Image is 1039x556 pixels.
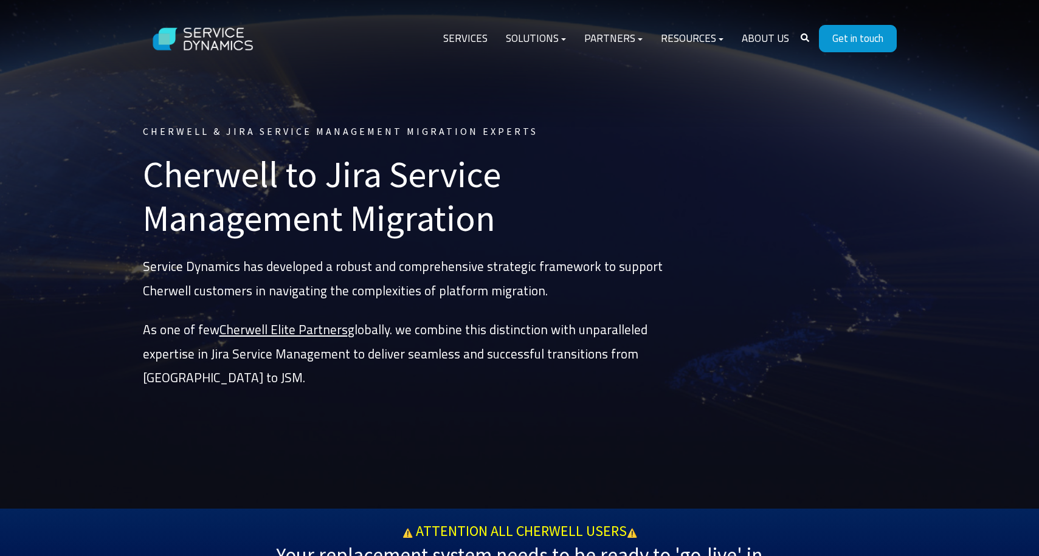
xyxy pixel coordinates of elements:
div: Navigation Menu [434,24,798,53]
h6: Cherwell & Jira Service Management Migration Experts [143,125,696,138]
span: ⚠️ [402,527,413,538]
img: Service Dynamics Logo - White [143,16,264,63]
p: Service Dynamics has developed a robust and comprehensive strategic framework to support Cherwell... [143,255,696,303]
a: Resources [652,24,733,53]
a: About Us [733,24,798,53]
h1: Cherwell to Jira Service Management Migration [143,153,696,240]
u: Cherwell Elite Partners [219,320,348,339]
a: Services [434,24,497,53]
p: As one of few globally. we combine this distinction with unparalleled expertise in Jira Service M... [143,318,696,391]
a: Partners [575,24,652,53]
a: Get in touch [819,25,897,52]
a: Solutions [497,24,575,53]
span: ⚠️ [627,527,637,538]
span: ATTENTION ALL CHERWELL USERS [416,521,627,540]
